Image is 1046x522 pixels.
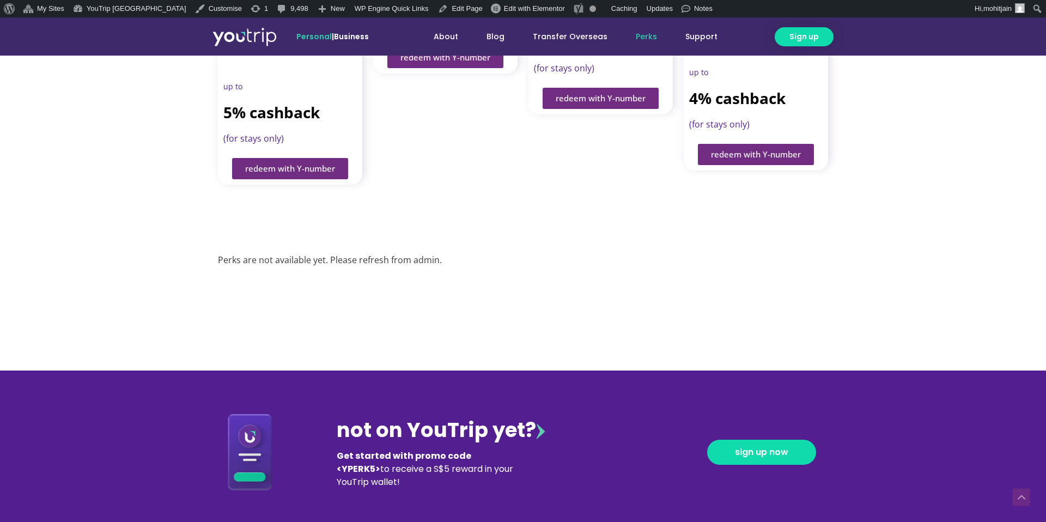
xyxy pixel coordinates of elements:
div: up to [223,80,357,94]
div: not on YouTrip yet? [337,415,545,446]
a: Perks [622,27,671,47]
span: mohitjain [983,4,1012,13]
a: Blog [472,27,519,47]
span: | [296,31,369,42]
div: Perks are not available yet. Please refresh from admin. [218,252,828,269]
span: redeem with Y-number [711,150,801,159]
a: Transfer Overseas [519,27,622,47]
span: Sign up [789,31,819,43]
strong: 4% cashback [689,88,786,108]
a: About [419,27,472,47]
a: Sign up [775,27,834,46]
div: up to [689,65,823,80]
img: Download App [228,414,272,490]
a: redeem with Y-number [387,47,503,68]
span: Personal [296,31,332,42]
a: redeem with Y-number [698,144,814,165]
div: (for stays only) [534,60,667,77]
span: Edit with Elementor [504,4,565,13]
b: Get started with promo code <YPERK5> [337,450,471,475]
div: (for stays only) [689,117,823,133]
strong: 5% cashback [223,102,320,123]
a: redeem with Y-number [543,88,659,109]
span: redeem with Y-number [556,94,646,102]
div: to receive a S$5 reward in your YouTrip wallet! [337,450,521,489]
span: redeem with Y-number [400,53,490,62]
span: sign up now [735,448,788,457]
a: Business [334,31,369,42]
a: sign up now [707,440,816,465]
nav: Menu [398,27,732,47]
a: Support [671,27,732,47]
a: redeem with Y-number [232,158,348,179]
div: (for stays only) [223,131,357,147]
span: redeem with Y-number [245,165,335,173]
